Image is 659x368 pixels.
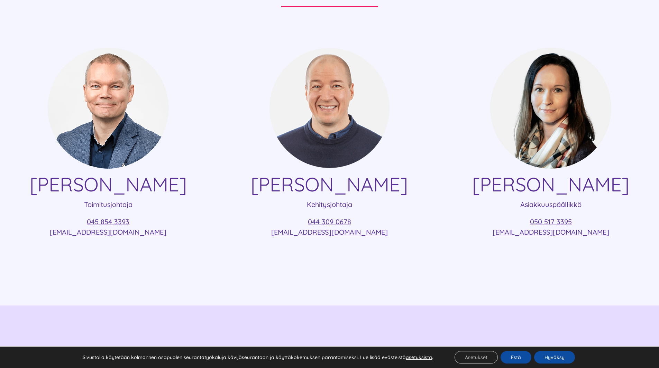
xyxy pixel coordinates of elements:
a: [EMAIL_ADDRESS][DOMAIN_NAME] [271,228,388,236]
p: Kehitysjohtaja [232,199,428,210]
a: 050 517 3395 [530,217,572,226]
a: 044 309 0678 [308,217,351,226]
img: mesimarjasi ville vuolukka [48,48,169,169]
h4: [PERSON_NAME] [232,173,428,196]
p: Sivustolla käytetään kolmannen osapuolen seurantatyökaluja kävijäseurantaan ja käyttäkokemuksen p... [83,354,433,360]
a: [EMAIL_ADDRESS][DOMAIN_NAME] [493,228,609,236]
p: Asiakkuuspäällikkö [453,199,649,210]
img: Asiakkuuspäällikkö Taru Malinen [490,48,611,169]
a: 045 854 3393 [87,217,129,226]
a: [EMAIL_ADDRESS][DOMAIN_NAME] [50,228,166,236]
button: asetuksista [406,354,432,360]
p: Toimitusjohtaja [10,199,206,210]
button: Estä [501,351,531,364]
button: Asetukset [455,351,498,364]
button: Hyväksy [534,351,575,364]
h4: [PERSON_NAME] [10,173,206,196]
h4: [PERSON_NAME] [453,173,649,196]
